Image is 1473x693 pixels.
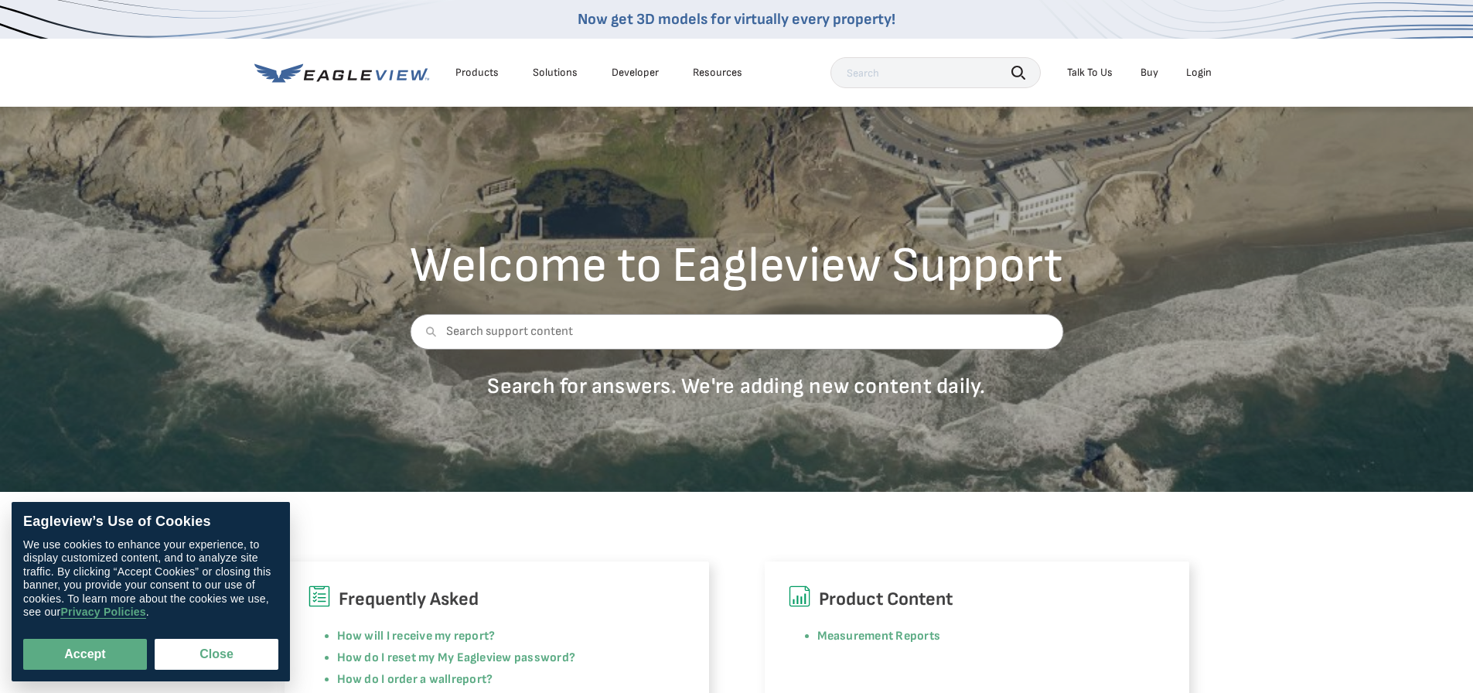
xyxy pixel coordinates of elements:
h6: Product Content [788,585,1166,614]
input: Search support content [410,314,1063,350]
a: report [452,672,486,687]
div: Solutions [533,66,578,80]
a: How do I reset my My Eagleview password? [337,650,576,665]
input: Search [830,57,1041,88]
button: Close [155,639,278,670]
div: Resources [693,66,742,80]
h6: Frequently Asked [308,585,686,614]
a: ? [486,672,493,687]
a: Now get 3D models for virtually every property! [578,10,895,29]
div: We use cookies to enhance your experience, to display customized content, and to analyze site tra... [23,538,278,620]
a: How will I receive my report? [337,629,496,643]
a: Buy [1141,66,1158,80]
p: Search for answers. We're adding new content daily. [410,373,1063,400]
div: Products [455,66,499,80]
div: Talk To Us [1067,66,1113,80]
div: Eagleview’s Use of Cookies [23,514,278,531]
a: Developer [612,66,659,80]
a: How do I order a wall [337,672,452,687]
div: Login [1186,66,1212,80]
a: Measurement Reports [817,629,941,643]
button: Accept [23,639,147,670]
h2: Welcome to Eagleview Support [410,241,1063,291]
a: Privacy Policies [60,606,145,620]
